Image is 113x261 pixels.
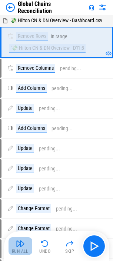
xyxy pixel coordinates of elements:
[39,106,60,111] div: pending...
[12,249,29,254] div: Run All
[58,237,82,255] button: Skip
[9,237,32,255] button: Run All
[56,226,77,232] div: pending...
[51,86,73,91] div: pending...
[16,224,51,233] div: Change Format
[51,34,54,39] div: in
[16,204,51,213] div: Change Format
[65,239,74,248] img: Skip
[39,186,60,192] div: pending...
[33,237,57,255] button: Undo
[98,3,107,12] img: Settings menu
[9,44,86,53] div: '💸 Hilton CN & DN Overview - D'!1:8
[16,124,47,133] div: Add Columns
[39,249,50,254] div: Undo
[16,64,55,73] div: Remove Columns
[89,4,94,10] img: Support
[10,17,102,23] span: 💸 Hilton CN & DN Overview - Dashboard.csv
[65,249,74,254] div: Skip
[6,3,15,12] img: Back
[16,144,34,153] div: Update
[16,104,34,113] div: Update
[16,239,25,248] img: Run All
[60,66,81,71] div: pending...
[56,34,67,39] div: range
[39,146,60,151] div: pending...
[16,164,34,173] div: Update
[39,166,60,172] div: pending...
[40,239,49,248] img: Undo
[18,0,86,14] div: Global Chains Reconciliation
[56,206,77,212] div: pending...
[16,184,34,193] div: Update
[16,32,48,41] div: Remove Rows
[51,126,73,131] div: pending...
[16,84,47,93] div: Add Columns
[88,240,100,252] img: Main button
